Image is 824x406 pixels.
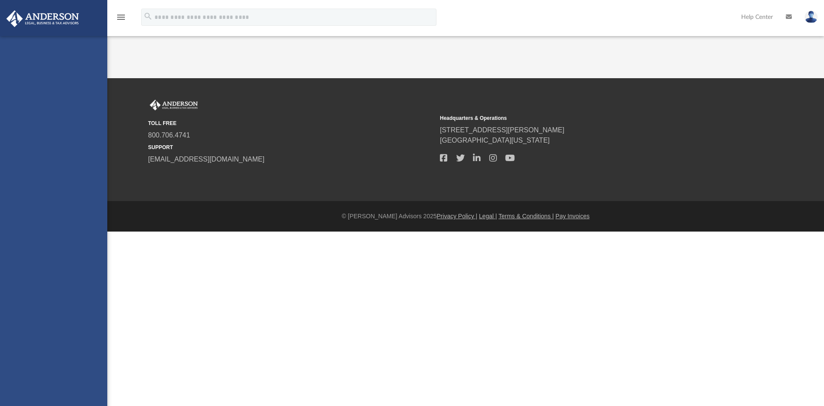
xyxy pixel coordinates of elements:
a: [EMAIL_ADDRESS][DOMAIN_NAME] [148,156,264,163]
div: © [PERSON_NAME] Advisors 2025 [107,212,824,221]
a: 800.706.4741 [148,131,190,139]
img: Anderson Advisors Platinum Portal [148,100,200,111]
small: SUPPORT [148,143,434,151]
a: Legal | [479,213,497,220]
small: Headquarters & Operations [440,114,726,122]
a: Pay Invoices [555,213,589,220]
a: menu [116,16,126,22]
a: Terms & Conditions | [499,213,554,220]
small: TOLL FREE [148,119,434,127]
a: [GEOGRAPHIC_DATA][US_STATE] [440,137,550,144]
img: Anderson Advisors Platinum Portal [4,10,82,27]
a: [STREET_ADDRESS][PERSON_NAME] [440,126,564,134]
img: User Pic [805,11,818,23]
a: Privacy Policy | [437,213,478,220]
i: menu [116,12,126,22]
i: search [143,12,153,21]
